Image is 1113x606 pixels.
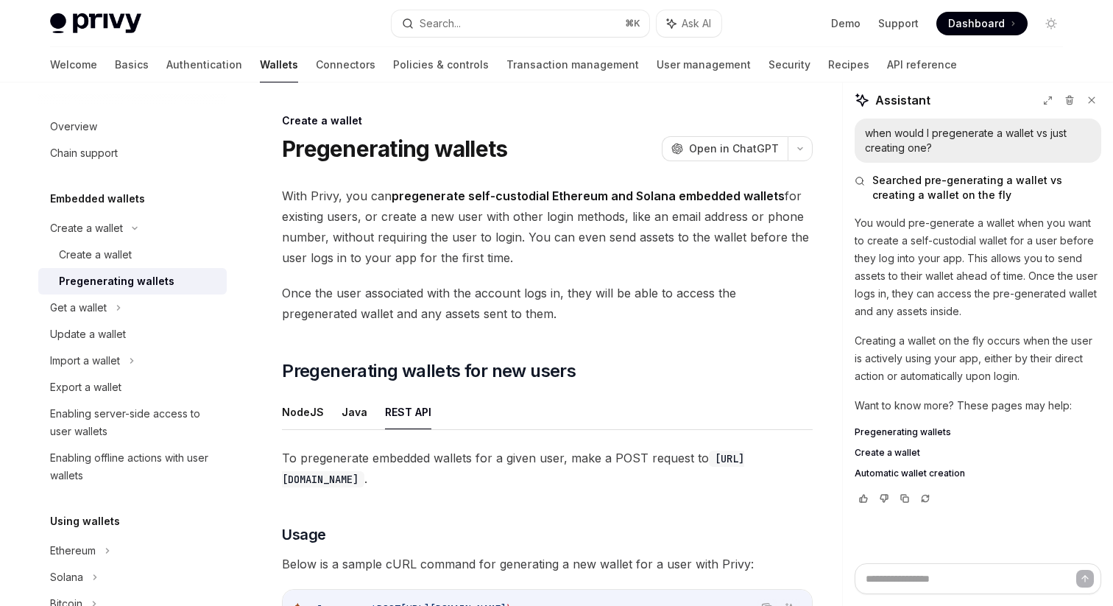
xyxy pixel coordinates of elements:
[855,468,1101,479] a: Automatic wallet creation
[855,426,951,438] span: Pregenerating wallets
[392,189,785,203] strong: pregenerate self-custodial Ethereum and Solana embedded wallets
[855,214,1101,320] p: You would pre-generate a wallet when you want to create a self-custodial wallet for a user before...
[282,359,576,383] span: Pregenerating wallets for new users
[50,299,107,317] div: Get a wallet
[50,325,126,343] div: Update a wallet
[38,140,227,166] a: Chain support
[420,15,461,32] div: Search...
[865,126,1091,155] div: when would I pregenerate a wallet vs just creating one?
[282,186,813,268] span: With Privy, you can for existing users, or create a new user with other login methods, like an em...
[50,352,120,370] div: Import a wallet
[855,426,1101,438] a: Pregenerating wallets
[59,272,174,290] div: Pregenerating wallets
[875,91,930,109] span: Assistant
[50,405,218,440] div: Enabling server-side access to user wallets
[342,395,367,429] button: Java
[855,468,965,479] span: Automatic wallet creation
[872,173,1101,202] span: Searched pre-generating a wallet vs creating a wallet on the fly
[682,16,711,31] span: Ask AI
[831,16,861,31] a: Demo
[38,242,227,268] a: Create a wallet
[689,141,779,156] span: Open in ChatGPT
[282,113,813,128] div: Create a wallet
[38,321,227,348] a: Update a wallet
[282,448,813,489] span: To pregenerate embedded wallets for a given user, make a POST request to .
[50,449,218,485] div: Enabling offline actions with user wallets
[38,401,227,445] a: Enabling server-side access to user wallets
[657,10,721,37] button: Ask AI
[887,47,957,82] a: API reference
[855,332,1101,385] p: Creating a wallet on the fly occurs when the user is actively using your app, either by their dir...
[50,542,96,560] div: Ethereum
[38,268,227,295] a: Pregenerating wallets
[115,47,149,82] a: Basics
[50,512,120,530] h5: Using wallets
[50,144,118,162] div: Chain support
[166,47,242,82] a: Authentication
[828,47,869,82] a: Recipes
[50,13,141,34] img: light logo
[948,16,1005,31] span: Dashboard
[625,18,640,29] span: ⌘ K
[282,283,813,324] span: Once the user associated with the account logs in, they will be able to access the pregenerated w...
[38,445,227,489] a: Enabling offline actions with user wallets
[385,395,431,429] button: REST API
[316,47,375,82] a: Connectors
[282,524,326,545] span: Usage
[506,47,639,82] a: Transaction management
[38,113,227,140] a: Overview
[260,47,298,82] a: Wallets
[662,136,788,161] button: Open in ChatGPT
[282,395,324,429] button: NodeJS
[855,447,920,459] span: Create a wallet
[657,47,751,82] a: User management
[282,135,507,162] h1: Pregenerating wallets
[282,554,813,574] span: Below is a sample cURL command for generating a new wallet for a user with Privy:
[59,246,132,264] div: Create a wallet
[936,12,1028,35] a: Dashboard
[1039,12,1063,35] button: Toggle dark mode
[50,118,97,135] div: Overview
[50,378,121,396] div: Export a wallet
[50,47,97,82] a: Welcome
[1076,570,1094,588] button: Send message
[855,397,1101,415] p: Want to know more? These pages may help:
[38,374,227,401] a: Export a wallet
[50,568,83,586] div: Solana
[855,173,1101,202] button: Searched pre-generating a wallet vs creating a wallet on the fly
[855,447,1101,459] a: Create a wallet
[878,16,919,31] a: Support
[50,190,145,208] h5: Embedded wallets
[50,219,123,237] div: Create a wallet
[392,10,649,37] button: Search...⌘K
[768,47,810,82] a: Security
[393,47,489,82] a: Policies & controls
